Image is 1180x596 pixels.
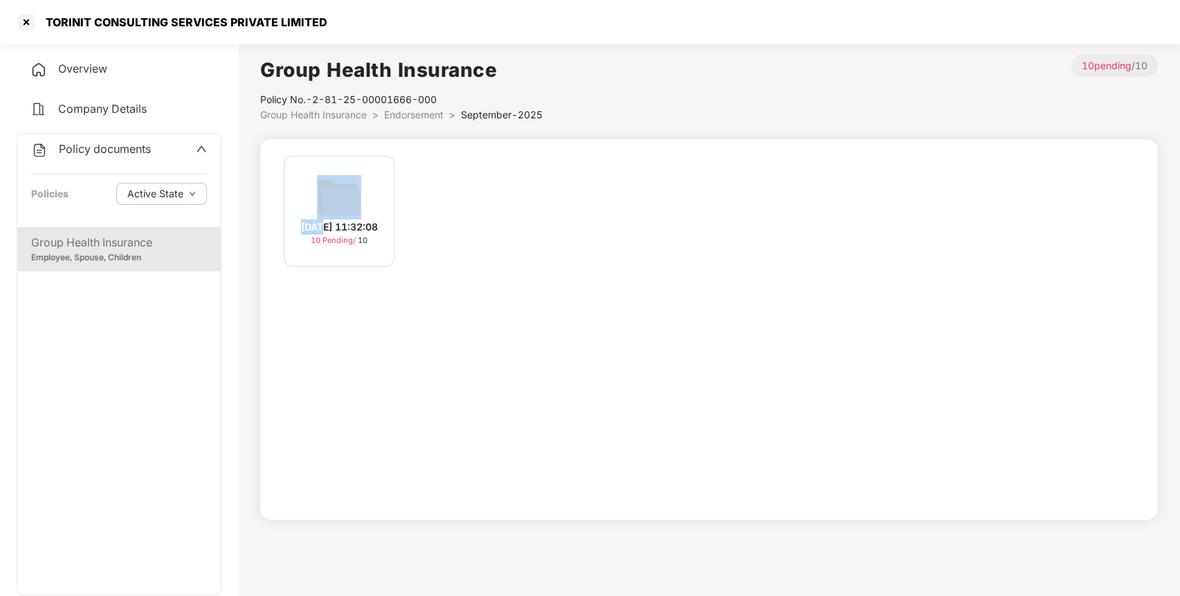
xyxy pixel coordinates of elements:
span: down [189,190,196,198]
span: 10 Pending / [311,235,358,245]
div: Group Health Insurance [31,234,207,251]
p: / 10 [1071,55,1158,77]
div: Policy No.- 2-81-25-00001666-000 [260,92,543,107]
span: Overview [58,62,107,75]
img: svg+xml;base64,PHN2ZyB4bWxucz0iaHR0cDovL3d3dy53My5vcmcvMjAwMC9zdmciIHdpZHRoPSIyNCIgaGVpZ2h0PSIyNC... [30,62,47,78]
span: 10 pending [1082,60,1132,71]
img: svg+xml;base64,PHN2ZyB4bWxucz0iaHR0cDovL3d3dy53My5vcmcvMjAwMC9zdmciIHdpZHRoPSI2NCIgaGVpZ2h0PSI2NC... [317,175,361,219]
span: > [372,109,379,120]
img: svg+xml;base64,PHN2ZyB4bWxucz0iaHR0cDovL3d3dy53My5vcmcvMjAwMC9zdmciIHdpZHRoPSIyNCIgaGVpZ2h0PSIyNC... [31,142,48,159]
img: svg+xml;base64,PHN2ZyB4bWxucz0iaHR0cDovL3d3dy53My5vcmcvMjAwMC9zdmciIHdpZHRoPSIyNCIgaGVpZ2h0PSIyNC... [30,101,47,118]
div: Employee, Spouse, Children [31,251,207,264]
button: Active Statedown [116,183,207,205]
span: Active State [127,186,183,201]
div: Policies [31,186,69,201]
h1: Group Health Insurance [260,55,543,85]
div: TORINIT CONSULTING SERVICES PRIVATE LIMITED [37,15,327,29]
span: Company Details [58,102,147,116]
span: up [196,143,207,154]
span: Endorsement [384,109,444,120]
span: Group Health Insurance [260,109,367,120]
span: Policy documents [59,142,151,156]
div: [DATE] 11:32:08 [301,219,378,235]
div: 10 [311,235,367,246]
span: > [449,109,455,120]
span: September-2025 [461,109,543,120]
